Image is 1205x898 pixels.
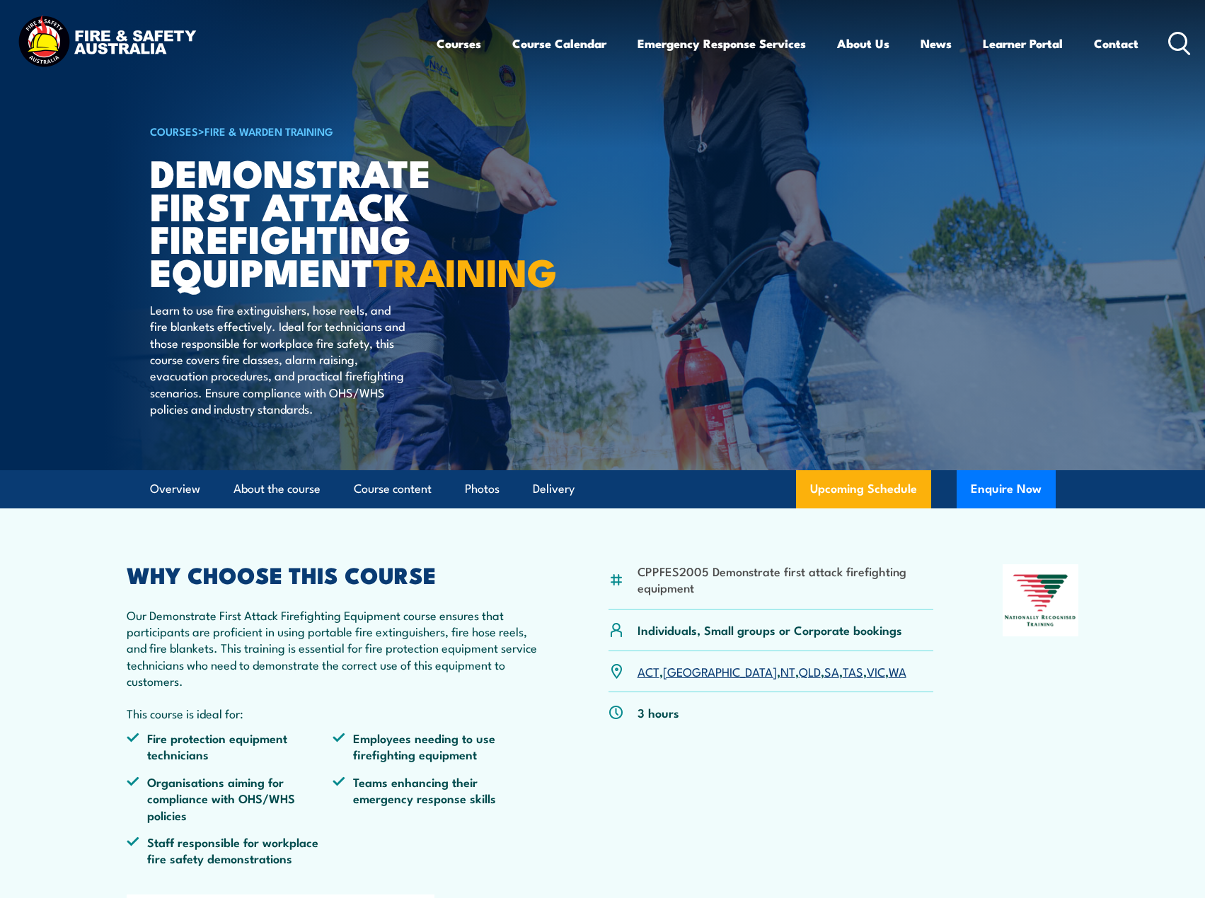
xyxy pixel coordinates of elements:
p: 3 hours [638,704,679,721]
button: Enquire Now [957,470,1056,508]
a: Fire & Warden Training [204,123,333,139]
h6: > [150,122,500,139]
h2: WHY CHOOSE THIS COURSE [127,564,540,584]
a: TAS [843,663,863,680]
strong: TRAINING [373,241,557,300]
li: Teams enhancing their emergency response skills [333,774,539,823]
a: About the course [233,470,321,508]
p: Learn to use fire extinguishers, hose reels, and fire blankets effectively. Ideal for technicians... [150,301,408,417]
a: News [921,25,952,62]
a: COURSES [150,123,198,139]
li: Staff responsible for workplace fire safety demonstrations [127,834,333,867]
a: VIC [867,663,885,680]
a: Learner Portal [983,25,1063,62]
li: Organisations aiming for compliance with OHS/WHS policies [127,774,333,823]
a: WA [889,663,906,680]
a: Upcoming Schedule [796,470,931,508]
a: SA [824,663,839,680]
a: Course Calendar [512,25,606,62]
a: QLD [799,663,821,680]
a: Photos [465,470,500,508]
a: Overview [150,470,200,508]
a: ACT [638,663,659,680]
a: Course content [354,470,432,508]
p: Our Demonstrate First Attack Firefighting Equipment course ensures that participants are proficie... [127,607,540,689]
a: Delivery [533,470,575,508]
img: Nationally Recognised Training logo. [1003,564,1079,636]
li: Fire protection equipment technicians [127,730,333,763]
p: Individuals, Small groups or Corporate bookings [638,622,902,638]
a: Contact [1094,25,1138,62]
p: This course is ideal for: [127,705,540,721]
p: , , , , , , , [638,663,906,680]
a: NT [780,663,795,680]
a: Courses [437,25,481,62]
a: Emergency Response Services [638,25,806,62]
li: Employees needing to use firefighting equipment [333,730,539,763]
h1: Demonstrate First Attack Firefighting Equipment [150,156,500,288]
li: CPPFES2005 Demonstrate first attack firefighting equipment [638,563,934,596]
a: About Us [837,25,889,62]
a: [GEOGRAPHIC_DATA] [663,663,777,680]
